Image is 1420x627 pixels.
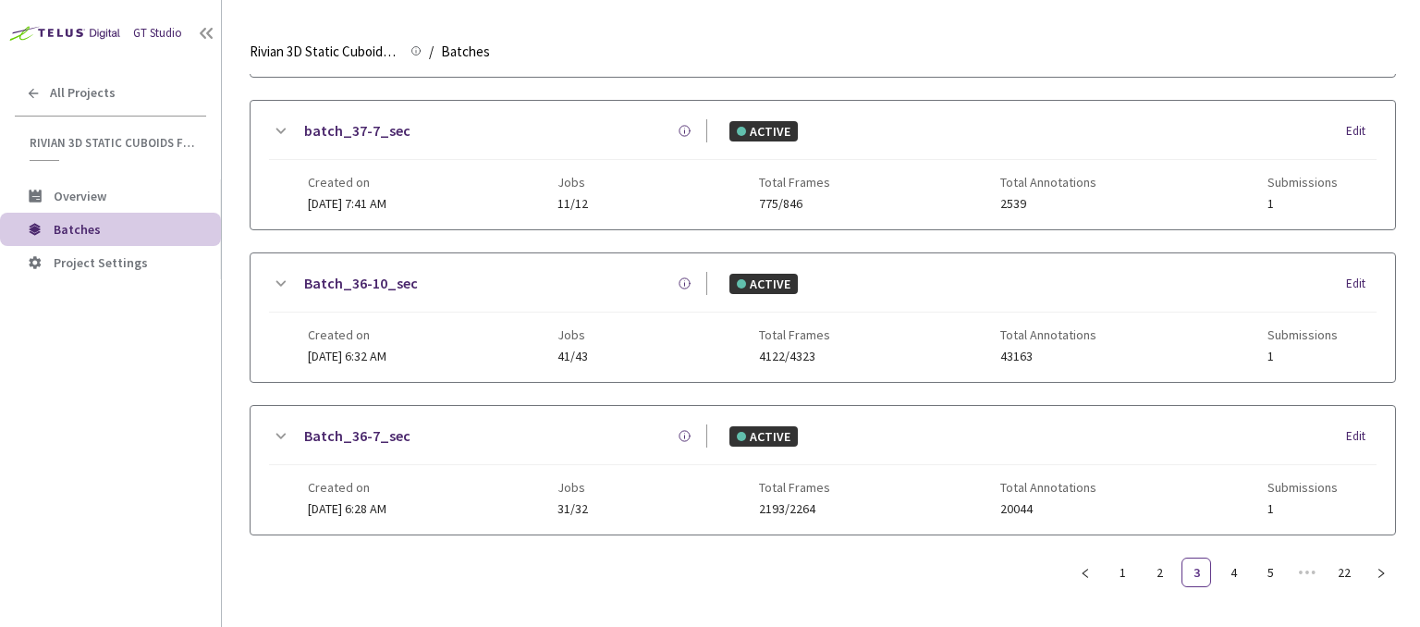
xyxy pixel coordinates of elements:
[1267,197,1338,211] span: 1
[1000,480,1096,495] span: Total Annotations
[1000,175,1096,190] span: Total Annotations
[1108,558,1137,587] li: 1
[1292,558,1322,587] li: Next 5 Pages
[250,41,399,63] span: Rivian 3D Static Cuboids fixed[2024-25]
[54,221,101,238] span: Batches
[759,502,830,516] span: 2193/2264
[308,327,386,342] span: Created on
[729,426,798,447] div: ACTIVE
[30,135,195,151] span: Rivian 3D Static Cuboids fixed[2024-25]
[308,175,386,190] span: Created on
[1330,559,1358,586] a: 22
[557,480,588,495] span: Jobs
[557,327,588,342] span: Jobs
[1346,427,1377,446] div: Edit
[729,274,798,294] div: ACTIVE
[1181,558,1211,587] li: 3
[557,175,588,190] span: Jobs
[54,254,148,271] span: Project Settings
[1267,502,1338,516] span: 1
[1000,350,1096,363] span: 43163
[1267,175,1338,190] span: Submissions
[1329,558,1359,587] li: 22
[54,188,106,204] span: Overview
[251,406,1395,535] div: Batch_36-7_secACTIVEEditCreated on[DATE] 6:28 AMJobs31/32Total Frames2193/2264Total Annotations20...
[1182,559,1210,586] a: 3
[429,41,434,63] li: /
[1071,558,1100,587] li: Previous Page
[251,101,1395,229] div: batch_37-7_secACTIVEEditCreated on[DATE] 7:41 AMJobs11/12Total Frames775/846Total Annotations2539...
[1267,480,1338,495] span: Submissions
[1145,558,1174,587] li: 2
[1267,350,1338,363] span: 1
[1080,568,1091,579] span: left
[308,348,386,364] span: [DATE] 6:32 AM
[1000,197,1096,211] span: 2539
[729,121,798,141] div: ACTIVE
[251,253,1395,382] div: Batch_36-10_secACTIVEEditCreated on[DATE] 6:32 AMJobs41/43Total Frames4122/4323Total Annotations4...
[1108,559,1136,586] a: 1
[1366,558,1396,587] button: right
[1267,327,1338,342] span: Submissions
[304,424,410,448] a: Batch_36-7_sec
[1376,568,1387,579] span: right
[1346,275,1377,293] div: Edit
[308,480,386,495] span: Created on
[759,327,830,342] span: Total Frames
[759,175,830,190] span: Total Frames
[133,24,182,43] div: GT Studio
[1292,558,1322,587] span: •••
[1000,327,1096,342] span: Total Annotations
[1000,502,1096,516] span: 20044
[557,502,588,516] span: 31/32
[1219,559,1247,586] a: 4
[1218,558,1248,587] li: 4
[1255,558,1285,587] li: 5
[308,500,386,517] span: [DATE] 6:28 AM
[1366,558,1396,587] li: Next Page
[304,119,410,142] a: batch_37-7_sec
[50,85,116,101] span: All Projects
[441,41,490,63] span: Batches
[308,195,386,212] span: [DATE] 7:41 AM
[304,272,418,295] a: Batch_36-10_sec
[759,197,830,211] span: 775/846
[759,480,830,495] span: Total Frames
[1256,559,1284,586] a: 5
[1071,558,1100,587] button: left
[1346,122,1377,141] div: Edit
[759,350,830,363] span: 4122/4323
[557,350,588,363] span: 41/43
[557,197,588,211] span: 11/12
[1145,559,1173,586] a: 2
